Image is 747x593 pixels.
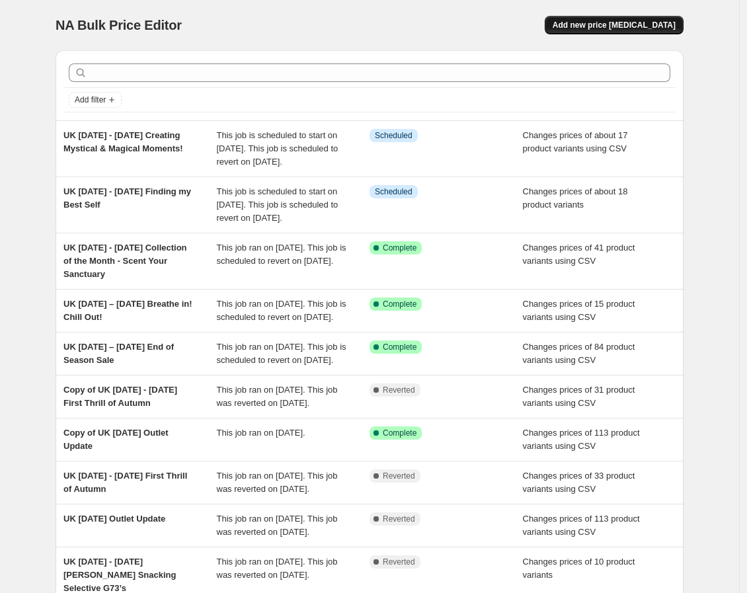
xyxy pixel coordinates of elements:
[217,130,338,167] span: This job is scheduled to start on [DATE]. This job is scheduled to revert on [DATE].
[63,385,177,408] span: Copy of UK [DATE] - [DATE] First Thrill of Autumn
[217,299,346,322] span: This job ran on [DATE]. This job is scheduled to revert on [DATE].
[383,243,416,253] span: Complete
[217,243,346,266] span: This job ran on [DATE]. This job is scheduled to revert on [DATE].
[383,514,415,524] span: Reverted
[523,471,635,494] span: Changes prices of 33 product variants using CSV
[63,130,183,153] span: UK [DATE] - [DATE] Creating Mystical & Magical Moments!
[217,342,346,365] span: This job ran on [DATE]. This job is scheduled to revert on [DATE].
[217,428,305,438] span: This job ran on [DATE].
[217,557,338,580] span: This job ran on [DATE]. This job was reverted on [DATE].
[383,385,415,395] span: Reverted
[375,186,413,197] span: Scheduled
[523,130,628,153] span: Changes prices of about 17 product variants using CSV
[383,557,415,567] span: Reverted
[75,95,106,105] span: Add filter
[217,514,338,537] span: This job ran on [DATE]. This job was reverted on [DATE].
[523,428,640,451] span: Changes prices of 113 product variants using CSV
[217,471,338,494] span: This job ran on [DATE]. This job was reverted on [DATE].
[523,243,635,266] span: Changes prices of 41 product variants using CSV
[69,92,122,108] button: Add filter
[523,557,635,580] span: Changes prices of 10 product variants
[56,18,182,32] span: NA Bulk Price Editor
[523,299,635,322] span: Changes prices of 15 product variants using CSV
[217,186,338,223] span: This job is scheduled to start on [DATE]. This job is scheduled to revert on [DATE].
[63,557,176,593] span: UK [DATE] - [DATE][PERSON_NAME] Snacking Selective G73’s
[553,20,676,30] span: Add new price [MEDICAL_DATA]
[383,428,416,438] span: Complete
[383,342,416,352] span: Complete
[217,385,338,408] span: This job ran on [DATE]. This job was reverted on [DATE].
[375,130,413,141] span: Scheduled
[523,342,635,365] span: Changes prices of 84 product variants using CSV
[63,514,165,524] span: UK [DATE] Outlet Update
[545,16,684,34] button: Add new price [MEDICAL_DATA]
[63,471,187,494] span: UK [DATE] - [DATE] First Thrill of Autumn
[63,186,191,210] span: UK [DATE] - [DATE] Finding my Best Self
[523,514,640,537] span: Changes prices of 113 product variants using CSV
[63,299,192,322] span: UK [DATE] – [DATE] Breathe in! Chill Out!
[63,243,187,279] span: UK [DATE] - [DATE] Collection of the Month - Scent Your Sanctuary
[63,342,174,365] span: UK [DATE] – [DATE] End of Season Sale
[63,428,169,451] span: Copy of UK [DATE] Outlet Update
[523,186,628,210] span: Changes prices of about 18 product variants
[383,299,416,309] span: Complete
[523,385,635,408] span: Changes prices of 31 product variants using CSV
[383,471,415,481] span: Reverted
